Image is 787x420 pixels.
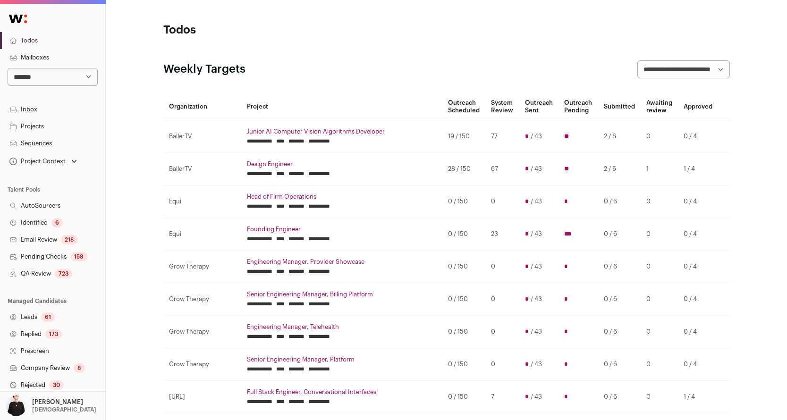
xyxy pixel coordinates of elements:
td: 2 / 6 [598,120,641,153]
td: 2 / 6 [598,153,641,185]
span: / 43 [531,295,542,303]
a: Engineering Manager, Provider Showcase [247,258,437,266]
td: 0 / 150 [442,251,486,283]
td: 1 [641,153,678,185]
td: Equi [163,185,241,218]
td: 0 / 6 [598,218,641,251]
span: / 43 [531,198,542,205]
a: Design Engineer [247,160,437,168]
td: 77 [485,120,519,153]
h1: Todos [163,23,352,38]
span: / 43 [531,393,542,401]
td: 0 [641,348,678,381]
div: 173 [45,329,62,339]
span: / 43 [531,230,542,238]
a: Senior Engineering Manager, Billing Platform [247,291,437,298]
th: Awaiting review [641,93,678,120]
td: 0 [641,316,678,348]
span: / 43 [531,328,542,336]
td: 67 [485,153,519,185]
a: Founding Engineer [247,226,437,233]
td: 0 [485,251,519,283]
p: [DEMOGRAPHIC_DATA] [32,406,96,413]
div: 8 [74,363,85,373]
div: 158 [70,252,87,261]
td: 0 / 6 [598,251,641,283]
a: Full Stack Engineer, Conversational Interfaces [247,388,437,396]
td: 0 [485,348,519,381]
th: Organization [163,93,241,120]
a: Junior AI Computer Vision Algorithms Developer [247,128,437,135]
td: 7 [485,381,519,413]
td: 0 / 150 [442,185,486,218]
td: 23 [485,218,519,251]
td: Grow Therapy [163,283,241,316]
th: Outreach Pending [559,93,598,120]
span: / 43 [531,263,542,270]
div: 61 [41,312,55,322]
td: 0 / 150 [442,283,486,316]
td: Grow Therapy [163,348,241,381]
td: 0 / 150 [442,218,486,251]
a: Head of Firm Operations [247,193,437,201]
button: Open dropdown [4,395,98,416]
th: System Review [485,93,519,120]
td: 0 [485,283,519,316]
button: Open dropdown [8,155,79,168]
td: 0 / 6 [598,283,641,316]
td: 0 [641,185,678,218]
td: 0 / 6 [598,348,641,381]
span: / 43 [531,165,542,173]
td: 0 / 4 [678,185,718,218]
td: 0 [641,381,678,413]
td: 0 [485,316,519,348]
th: Approved [678,93,718,120]
td: 0 / 6 [598,185,641,218]
td: 0 / 4 [678,316,718,348]
p: [PERSON_NAME] [32,398,83,406]
td: BallerTV [163,120,241,153]
td: 0 [485,185,519,218]
td: 1 / 4 [678,153,718,185]
h2: Weekly Targets [163,62,245,77]
td: Equi [163,218,241,251]
td: 0 [641,218,678,251]
td: 0 / 4 [678,120,718,153]
td: 0 [641,283,678,316]
td: 0 [641,120,678,153]
td: [URL] [163,381,241,413]
th: Outreach Sent [519,93,559,120]
span: / 43 [531,361,542,368]
th: Outreach Scheduled [442,93,486,120]
td: BallerTV [163,153,241,185]
img: 9240684-medium_jpg [6,395,26,416]
th: Submitted [598,93,641,120]
td: 19 / 150 [442,120,486,153]
td: 0 / 4 [678,348,718,381]
div: 6 [51,218,63,227]
td: 0 / 6 [598,381,641,413]
th: Project [241,93,442,120]
div: 723 [55,269,72,278]
td: 0 / 6 [598,316,641,348]
td: 28 / 150 [442,153,486,185]
td: 0 / 4 [678,251,718,283]
td: Grow Therapy [163,251,241,283]
div: Project Context [8,158,66,165]
div: 218 [61,235,78,244]
td: 0 / 4 [678,218,718,251]
span: / 43 [531,133,542,140]
td: 0 / 4 [678,283,718,316]
div: 30 [49,380,64,390]
a: Senior Engineering Manager, Platform [247,356,437,363]
td: 0 / 150 [442,316,486,348]
img: Wellfound [4,9,32,28]
a: Engineering Manager, Telehealth [247,323,437,331]
td: 1 / 4 [678,381,718,413]
td: 0 / 150 [442,348,486,381]
td: 0 [641,251,678,283]
td: 0 / 150 [442,381,486,413]
td: Grow Therapy [163,316,241,348]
